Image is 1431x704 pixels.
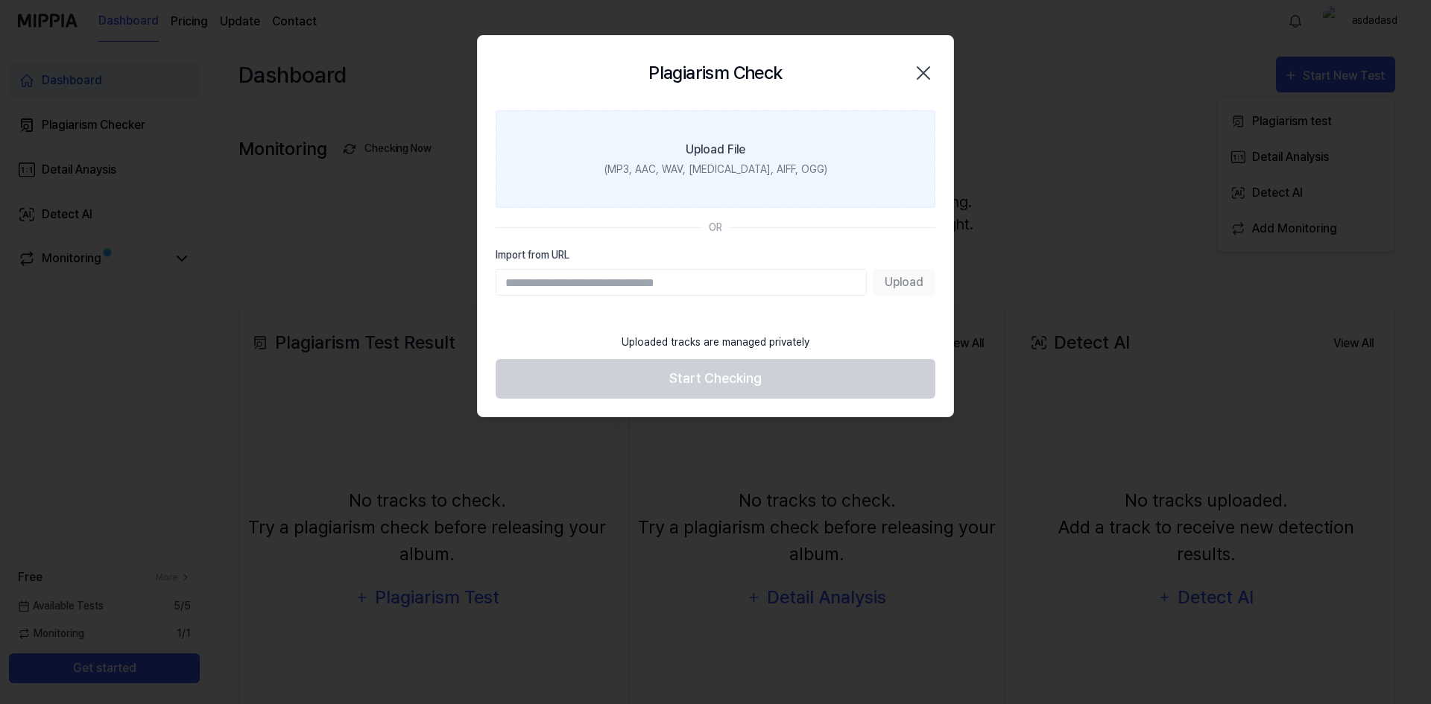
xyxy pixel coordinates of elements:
div: OR [709,220,722,235]
label: Import from URL [496,247,935,263]
h2: Plagiarism Check [648,60,782,86]
div: Upload File [686,141,745,159]
div: (MP3, AAC, WAV, [MEDICAL_DATA], AIFF, OGG) [604,162,827,177]
div: Uploaded tracks are managed privately [613,326,818,359]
